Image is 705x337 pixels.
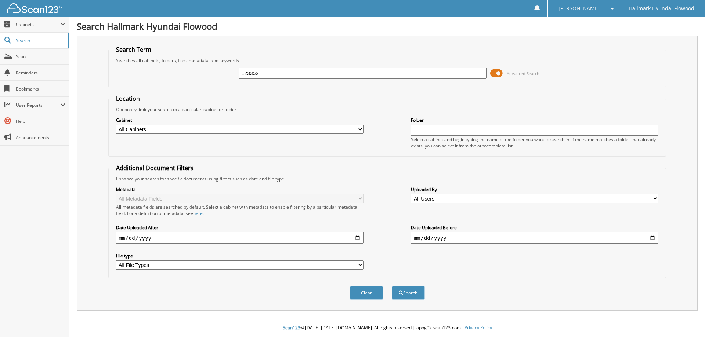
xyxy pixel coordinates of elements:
span: Scan123 [283,325,300,331]
div: Optionally limit your search to a particular cabinet or folder [112,106,662,113]
span: Reminders [16,70,65,76]
button: Clear [350,286,383,300]
input: start [116,232,364,244]
div: Enhance your search for specific documents using filters such as date and file type. [112,176,662,182]
div: Searches all cabinets, folders, files, metadata, and keywords [112,57,662,63]
button: Search [392,286,425,300]
legend: Search Term [112,45,155,54]
span: Advanced Search [507,71,539,76]
span: Hallmark Hyundai Flowood [629,6,694,11]
span: [PERSON_NAME] [558,6,600,11]
iframe: Chat Widget [668,302,705,337]
span: User Reports [16,102,60,108]
div: © [DATE]-[DATE] [DOMAIN_NAME]. All rights reserved | appg02-scan123-com | [69,319,705,337]
div: Select a cabinet and begin typing the name of the folder you want to search in. If the name match... [411,136,658,149]
span: Help [16,118,65,124]
a: Privacy Policy [464,325,492,331]
legend: Location [112,95,144,103]
span: Cabinets [16,21,60,28]
label: Date Uploaded Before [411,224,658,231]
h1: Search Hallmark Hyundai Flowood [77,20,698,32]
input: end [411,232,658,244]
label: File type [116,253,364,259]
img: scan123-logo-white.svg [7,3,62,13]
span: Announcements [16,134,65,140]
div: All metadata fields are searched by default. Select a cabinet with metadata to enable filtering b... [116,204,364,216]
span: Bookmarks [16,86,65,92]
span: Search [16,37,64,44]
label: Metadata [116,186,364,193]
span: Scan [16,54,65,60]
label: Date Uploaded After [116,224,364,231]
label: Cabinet [116,117,364,123]
label: Uploaded By [411,186,658,193]
label: Folder [411,117,658,123]
a: here [193,210,203,216]
legend: Additional Document Filters [112,164,197,172]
